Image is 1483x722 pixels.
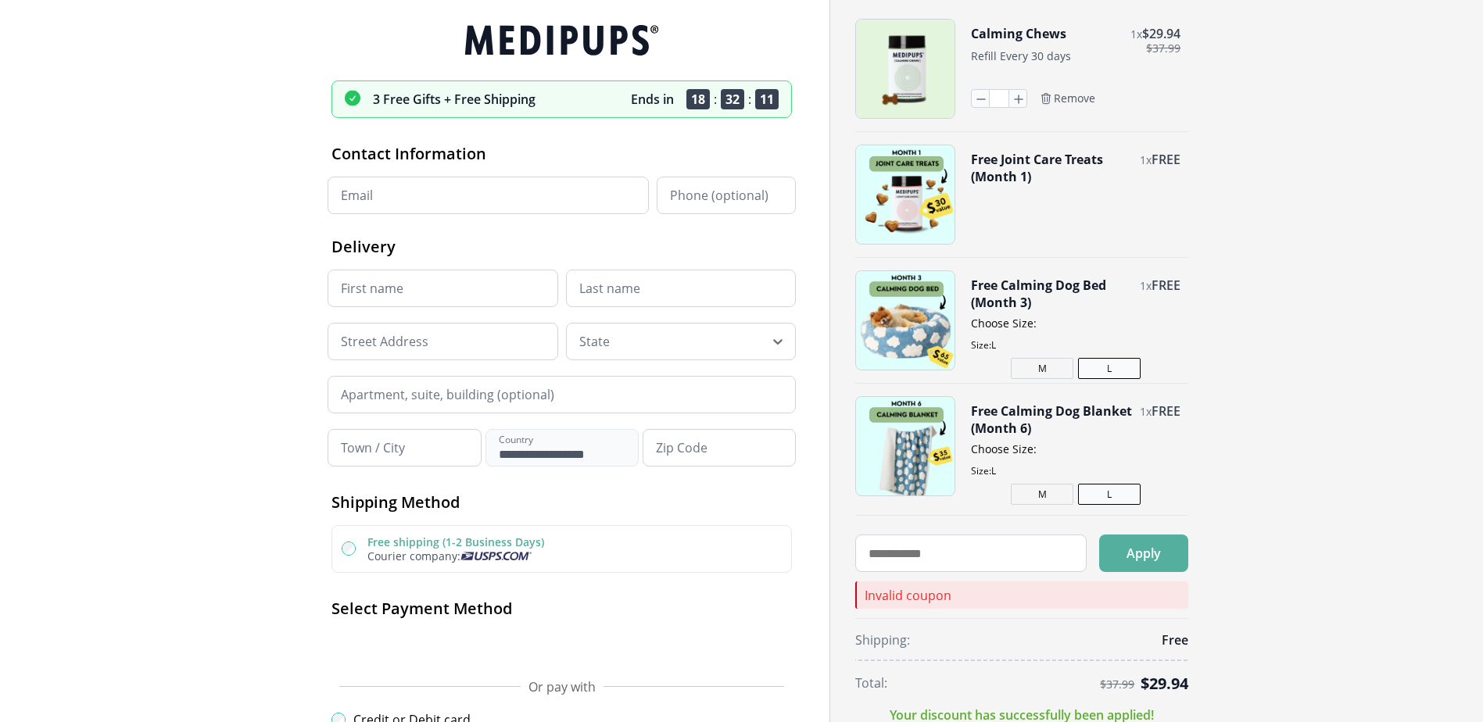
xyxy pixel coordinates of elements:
button: Free Calming Dog Blanket (Month 6) [971,402,1132,437]
span: Courier company: [367,549,460,563]
span: FREE [1152,277,1180,294]
h2: Shipping Method [331,491,792,513]
span: Choose Size: [971,316,1180,331]
span: Choose Size: [971,441,1180,456]
h2: Select Payment Method [331,598,792,619]
img: Usps courier company [460,552,532,560]
span: $ 29.94 [1141,673,1188,694]
span: 1 x [1130,27,1142,41]
span: 11 [755,89,779,109]
span: Size: L [971,464,1180,477]
span: Contact Information [331,143,486,164]
button: L [1078,484,1141,505]
span: Total: [855,674,887,692]
img: Free Joint Care Treats (Month 1) [856,145,955,244]
img: Free Calming Dog Bed (Month 3) [856,271,955,370]
button: M [1011,484,1073,505]
label: Free shipping (1-2 Business Days) [367,534,544,549]
button: Remove [1040,91,1095,105]
span: Or pay with [528,678,596,695]
img: Free Calming Dog Blanket (Month 6) [856,397,955,495]
span: $ 29.94 [1142,25,1180,42]
iframe: Secure payment button frame [331,631,792,663]
span: : [748,91,751,108]
button: Calming Chews [971,25,1066,42]
button: M [1011,358,1073,379]
span: 1 x [1140,152,1152,167]
span: 18 [686,89,710,109]
button: Free Calming Dog Bed (Month 3) [971,277,1132,311]
span: 32 [721,89,744,109]
div: Invalid coupon [855,581,1188,609]
span: $ 37.99 [1146,42,1180,55]
span: FREE [1152,151,1180,168]
span: 1 x [1140,278,1152,293]
span: FREE [1152,402,1180,420]
span: Refill Every 30 days [971,48,1071,63]
button: Apply [1099,534,1188,572]
span: $ 37.99 [1100,678,1134,691]
span: : [714,91,717,108]
span: Shipping: [855,631,910,649]
span: Delivery [331,236,396,257]
img: Calming Chews [856,20,955,118]
span: Size: L [971,338,1180,352]
p: Ends in [631,91,674,108]
button: Free Joint Care Treats (Month 1) [971,151,1132,185]
span: Remove [1054,91,1095,105]
p: 3 Free Gifts + Free Shipping [373,91,536,108]
button: L [1078,358,1141,379]
span: 1 x [1140,404,1152,419]
span: Free [1162,631,1188,649]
